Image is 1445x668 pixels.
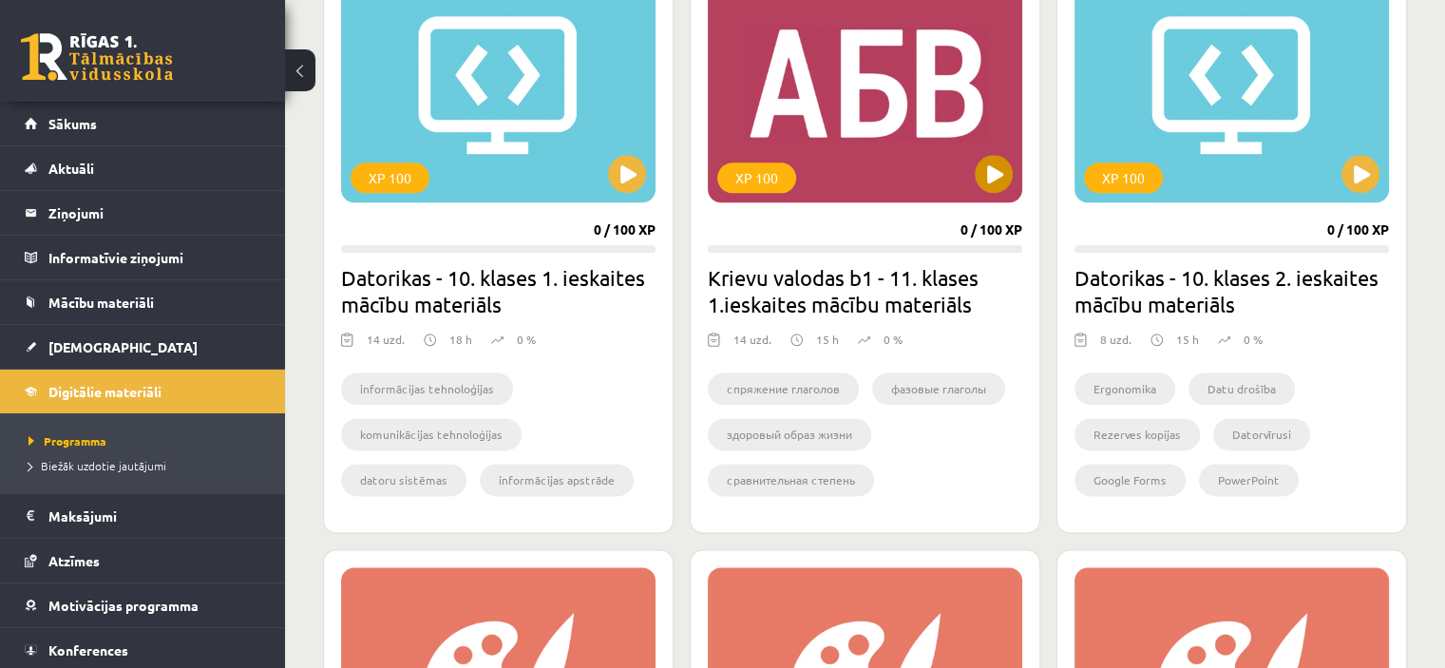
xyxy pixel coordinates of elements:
span: Mācību materiāli [48,294,154,311]
a: Biežāk uzdotie jautājumi [29,457,266,474]
div: XP 100 [351,162,429,193]
div: 14 uzd. [367,331,405,359]
p: 0 % [1244,331,1263,348]
div: 8 uzd. [1100,331,1131,359]
li: informācijas tehnoloģijas [341,372,513,405]
legend: Ziņojumi [48,191,261,235]
a: Informatīvie ziņojumi [25,236,261,279]
p: 0 % [884,331,903,348]
p: 18 h [449,331,472,348]
a: Atzīmes [25,539,261,582]
h2: Krievu valodas b1 - 11. klases 1.ieskaites mācību materiāls [708,264,1022,317]
span: Konferences [48,641,128,658]
li: datoru sistēmas [341,464,466,496]
li: komunikācijas tehnoloģijas [341,418,522,450]
span: [DEMOGRAPHIC_DATA] [48,338,198,355]
a: [DEMOGRAPHIC_DATA] [25,325,261,369]
li: сравнительная степень [708,464,874,496]
li: Rezerves kopijas [1074,418,1200,450]
li: Datorvīrusi [1213,418,1310,450]
a: Rīgas 1. Tālmācības vidusskola [21,33,173,81]
span: Biežāk uzdotie jautājumi [29,458,166,473]
a: Digitālie materiāli [25,370,261,413]
a: Ziņojumi [25,191,261,235]
a: Programma [29,432,266,449]
h2: Datorikas - 10. klases 2. ieskaites mācību materiāls [1074,264,1389,317]
a: Mācību materiāli [25,280,261,324]
legend: Maksājumi [48,494,261,538]
li: Datu drošība [1188,372,1295,405]
span: Programma [29,433,106,449]
li: PowerPoint [1199,464,1299,496]
li: здоровый образ жизни [708,418,871,450]
li: informācijas apstrāde [480,464,634,496]
legend: Informatīvie ziņojumi [48,236,261,279]
li: фазовые глаголы [872,372,1005,405]
p: 15 h [1176,331,1199,348]
li: cпряжение глаголов [708,372,859,405]
li: Ergonomika [1074,372,1175,405]
div: 14 uzd. [733,331,771,359]
h2: Datorikas - 10. klases 1. ieskaites mācību materiāls [341,264,656,317]
span: Motivācijas programma [48,597,199,614]
p: 15 h [816,331,839,348]
span: Aktuāli [48,160,94,177]
li: Google Forms [1074,464,1186,496]
div: XP 100 [717,162,796,193]
span: Digitālie materiāli [48,383,162,400]
div: XP 100 [1084,162,1163,193]
span: Sākums [48,115,97,132]
a: Maksājumi [25,494,261,538]
p: 0 % [517,331,536,348]
a: Aktuāli [25,146,261,190]
span: Atzīmes [48,552,100,569]
a: Sākums [25,102,261,145]
a: Motivācijas programma [25,583,261,627]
